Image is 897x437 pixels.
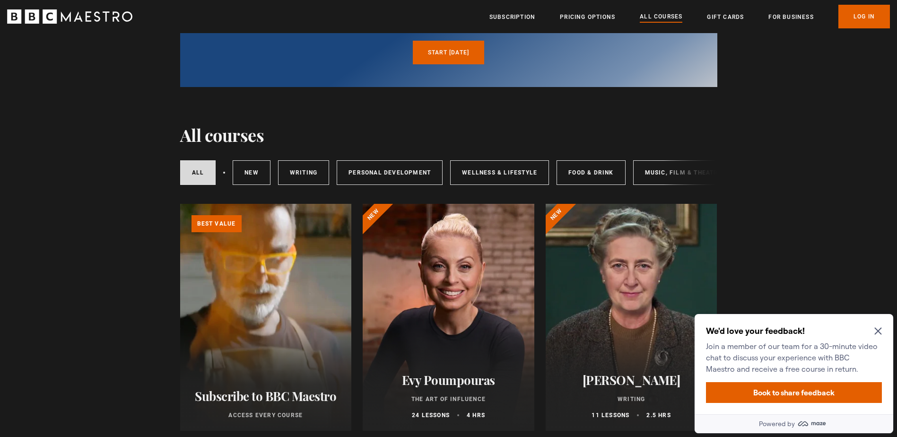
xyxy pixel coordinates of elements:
[489,12,535,22] a: Subscription
[180,160,216,185] a: All
[15,72,191,93] button: Book to share feedback
[467,411,485,420] p: 4 hrs
[557,160,625,185] a: Food & Drink
[15,15,187,26] h2: We'd love your feedback!
[363,204,534,431] a: Evy Poumpouras The Art of Influence 24 lessons 4 hrs New
[413,41,484,64] a: Start [DATE]
[233,160,270,185] a: New
[560,12,615,22] a: Pricing Options
[374,395,523,403] p: The Art of Influence
[183,17,191,25] button: Close Maze Prompt
[374,373,523,387] h2: Evy Poumpouras
[4,104,202,123] a: Powered by maze
[646,411,671,420] p: 2.5 hrs
[180,125,264,145] h1: All courses
[192,215,242,232] p: Best value
[450,160,549,185] a: Wellness & Lifestyle
[592,411,629,420] p: 11 lessons
[7,9,132,24] svg: BBC Maestro
[557,395,706,403] p: Writing
[707,12,744,22] a: Gift Cards
[546,204,717,431] a: [PERSON_NAME] Writing 11 lessons 2.5 hrs New
[4,4,202,123] div: Optional study invitation
[15,30,187,64] p: Join a member of our team for a 30-minute video chat to discuss your experience with BBC Maestro ...
[337,160,443,185] a: Personal Development
[640,12,682,22] a: All Courses
[768,12,813,22] a: For business
[557,373,706,387] h2: [PERSON_NAME]
[838,5,890,28] a: Log In
[412,411,450,420] p: 24 lessons
[633,160,734,185] a: Music, Film & Theatre
[278,160,329,185] a: Writing
[489,5,890,28] nav: Primary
